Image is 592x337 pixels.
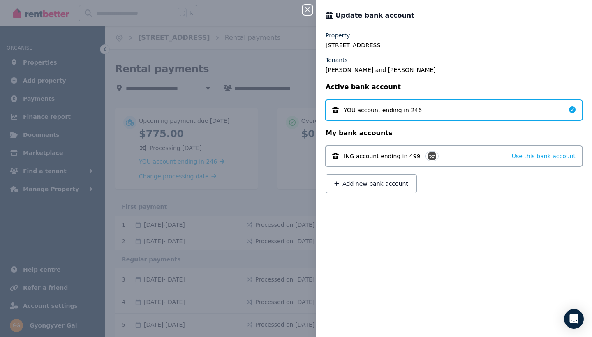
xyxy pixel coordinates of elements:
[326,82,582,92] p: Active bank account
[326,56,348,64] label: Tenants
[326,128,582,138] p: My bank accounts
[326,41,582,49] legend: [STREET_ADDRESS]
[344,152,421,160] span: ING account ending in 499
[326,174,417,193] button: Add new bank account
[326,31,350,39] label: Property
[428,152,436,160] img: PayTo
[335,11,414,21] span: Update bank account
[344,106,422,114] span: YOU account ending in 246
[564,309,584,329] div: Open Intercom Messenger
[326,66,582,74] legend: [PERSON_NAME] and [PERSON_NAME]
[512,153,576,159] span: Use this bank account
